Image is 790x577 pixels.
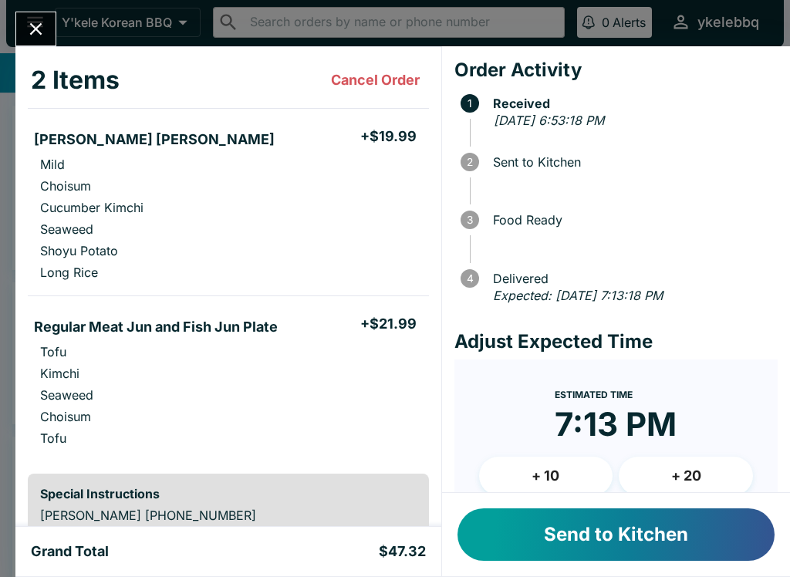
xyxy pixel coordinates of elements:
[555,404,677,444] time: 7:13 PM
[34,318,278,336] h5: Regular Meat Jun and Fish Jun Plate
[31,542,109,561] h5: Grand Total
[360,127,417,146] h5: + $19.99
[40,430,66,446] p: Tofu
[379,542,426,561] h5: $47.32
[31,65,120,96] h3: 2 Items
[40,221,93,237] p: Seaweed
[485,155,778,169] span: Sent to Kitchen
[40,486,417,501] h6: Special Instructions
[40,366,79,381] p: Kimchi
[485,272,778,285] span: Delivered
[466,272,473,285] text: 4
[619,457,753,495] button: + 20
[16,12,56,46] button: Close
[40,157,65,172] p: Mild
[479,457,613,495] button: + 10
[40,265,98,280] p: Long Rice
[457,508,775,561] button: Send to Kitchen
[485,213,778,227] span: Food Ready
[40,200,143,215] p: Cucumber Kimchi
[40,178,91,194] p: Choisum
[555,389,633,400] span: Estimated Time
[467,214,473,226] text: 3
[40,508,417,523] p: [PERSON_NAME] [PHONE_NUMBER]
[40,344,66,359] p: Tofu
[40,409,91,424] p: Choisum
[28,52,429,461] table: orders table
[40,387,93,403] p: Seaweed
[494,113,604,128] em: [DATE] 6:53:18 PM
[467,156,473,168] text: 2
[485,96,778,110] span: Received
[454,330,778,353] h4: Adjust Expected Time
[325,65,426,96] button: Cancel Order
[40,243,118,258] p: Shoyu Potato
[360,315,417,333] h5: + $21.99
[468,97,472,110] text: 1
[454,59,778,82] h4: Order Activity
[34,130,275,149] h5: [PERSON_NAME] [PERSON_NAME]
[493,288,663,303] em: Expected: [DATE] 7:13:18 PM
